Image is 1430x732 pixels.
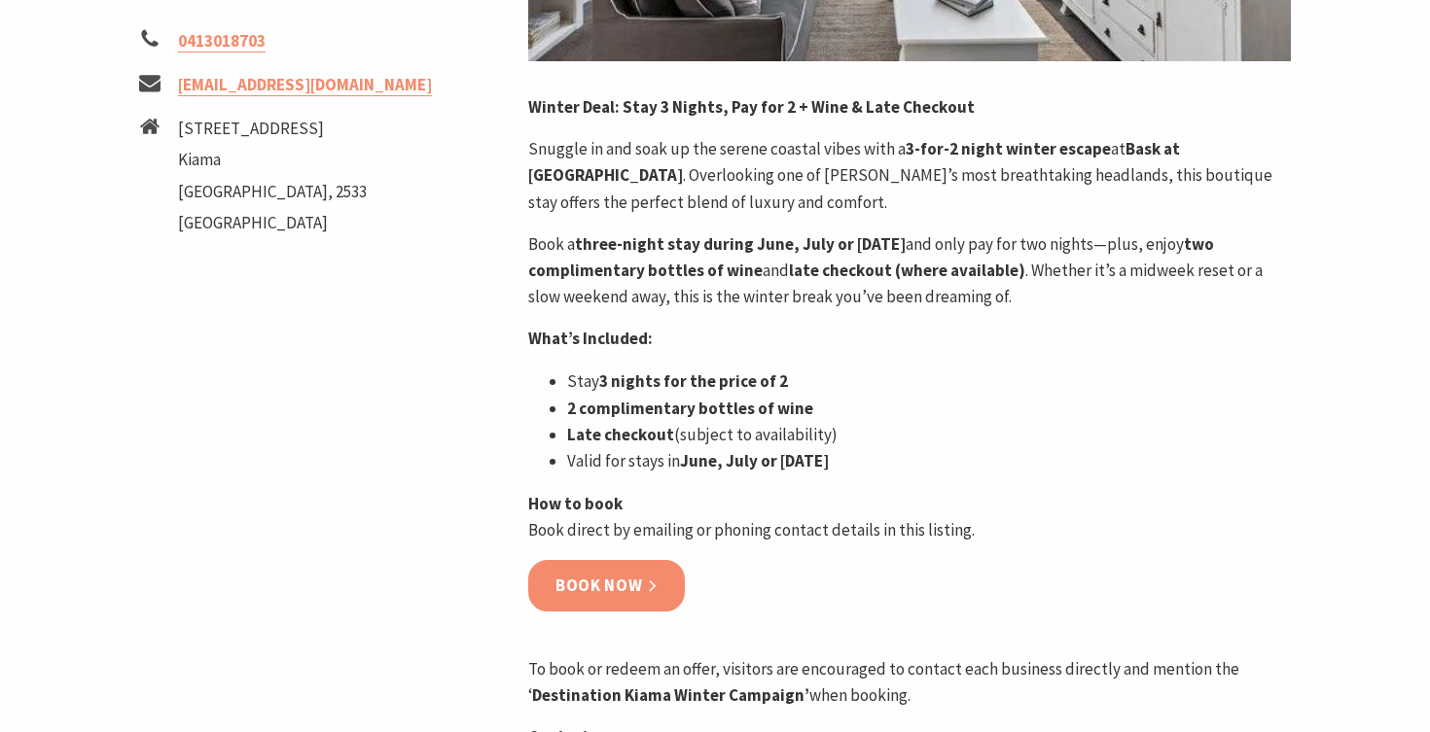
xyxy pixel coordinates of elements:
li: Kiama [178,147,367,173]
strong: three-night stay during June, July or [DATE] [575,233,906,255]
li: [GEOGRAPHIC_DATA], 2533 [178,179,367,205]
strong: Winter Deal: Stay 3 Nights, Pay for 2 + Wine & Late Checkout [528,96,975,118]
strong: two complimentary bottles of wine [528,233,1214,281]
strong: What’s Included: [528,328,653,349]
p: Book direct by emailing or phoning contact details in this listing. [528,491,1291,543]
strong: 3-for-2 night winter escape [906,138,1111,159]
strong: June, July or [DATE] [680,450,829,471]
p: Valid for stays in [567,448,1291,474]
strong: Late checkout [567,424,674,445]
li: [GEOGRAPHIC_DATA] [178,210,367,236]
p: To book or redeem an offer, visitors are encouraged to contact each business directly and mention... [528,656,1291,709]
a: [EMAIL_ADDRESS][DOMAIN_NAME] [178,74,432,96]
p: Snuggle in and soak up the serene coastal vibes with a at . Overlooking one of [PERSON_NAME]’s mo... [528,136,1291,216]
strong: How to book [528,493,623,514]
p: Stay [567,368,1291,395]
strong: 3 nights for the price of 2 [599,370,788,392]
a: Book now [528,560,685,611]
p: Book a and only pay for two nights—plus, enjoy and . Whether it’s a midweek reset or a slow weeke... [528,231,1291,311]
a: 0413018703 [178,30,266,52]
p: (subject to availability) [567,422,1291,448]
strong: late checkout (where available) [789,260,1025,281]
li: [STREET_ADDRESS] [178,116,367,142]
strong: Destination Kiama Winter Campaign’ [532,684,809,706]
strong: 2 complimentary bottles of wine [567,398,813,419]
